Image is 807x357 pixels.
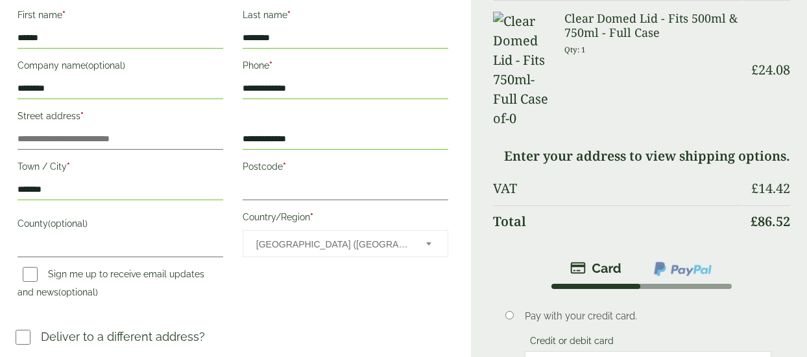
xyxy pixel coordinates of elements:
p: Pay with your credit card. [525,309,771,323]
bdi: 24.08 [751,61,790,78]
p: Deliver to a different address? [41,328,205,345]
label: First name [18,6,223,28]
input: Sign me up to receive email updates and news(optional) [23,267,38,282]
bdi: 14.42 [751,179,790,197]
label: County [18,214,223,236]
label: Credit or debit card [525,336,619,350]
span: £ [751,61,758,78]
span: (optional) [58,287,98,297]
span: (optional) [48,218,88,229]
span: £ [751,213,758,230]
td: Enter your address to view shipping options. [493,141,790,172]
abbr: required [269,60,272,71]
abbr: required [67,161,70,172]
label: Country/Region [243,208,448,230]
img: Clear Domed Lid - Fits 750ml-Full Case of-0 [493,12,549,128]
bdi: 86.52 [751,213,790,230]
abbr: required [283,161,286,172]
abbr: required [80,111,84,121]
abbr: required [310,212,313,222]
th: VAT [493,173,741,204]
small: Qty: 1 [564,45,586,54]
span: Country/Region [243,230,448,257]
label: Sign me up to receive email updates and news [18,269,204,301]
abbr: required [62,10,66,20]
span: United Kingdom (UK) [256,231,409,258]
label: Street address [18,107,223,129]
abbr: required [287,10,291,20]
label: Company name [18,56,223,78]
label: Postcode [243,157,448,179]
img: ppcp-gateway.png [653,260,713,277]
label: Last name [243,6,448,28]
img: stripe.png [570,260,621,276]
label: Phone [243,56,448,78]
label: Town / City [18,157,223,179]
th: Total [493,205,741,237]
h3: Clear Domed Lid - Fits 500ml & 750ml - Full Case [564,12,741,40]
span: (optional) [86,60,125,71]
span: £ [751,179,758,197]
